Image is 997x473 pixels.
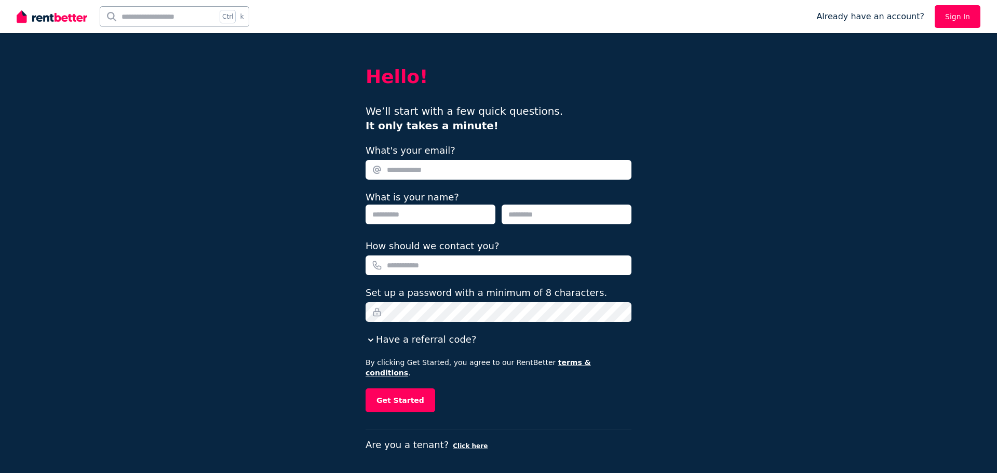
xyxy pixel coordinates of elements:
b: It only takes a minute! [366,119,498,132]
button: Click here [453,442,488,450]
h2: Hello! [366,66,631,87]
span: k [240,12,244,21]
p: Are you a tenant? [366,438,631,452]
label: How should we contact you? [366,239,500,253]
img: RentBetter [17,9,87,24]
label: What's your email? [366,143,455,158]
label: Set up a password with a minimum of 8 characters. [366,286,607,300]
button: Have a referral code? [366,332,476,347]
span: Already have an account? [816,10,924,23]
span: Ctrl [220,10,236,23]
a: Sign In [935,5,980,28]
label: What is your name? [366,192,459,202]
button: Get Started [366,388,435,412]
p: By clicking Get Started, you agree to our RentBetter . [366,357,631,378]
span: We’ll start with a few quick questions. [366,105,563,132]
